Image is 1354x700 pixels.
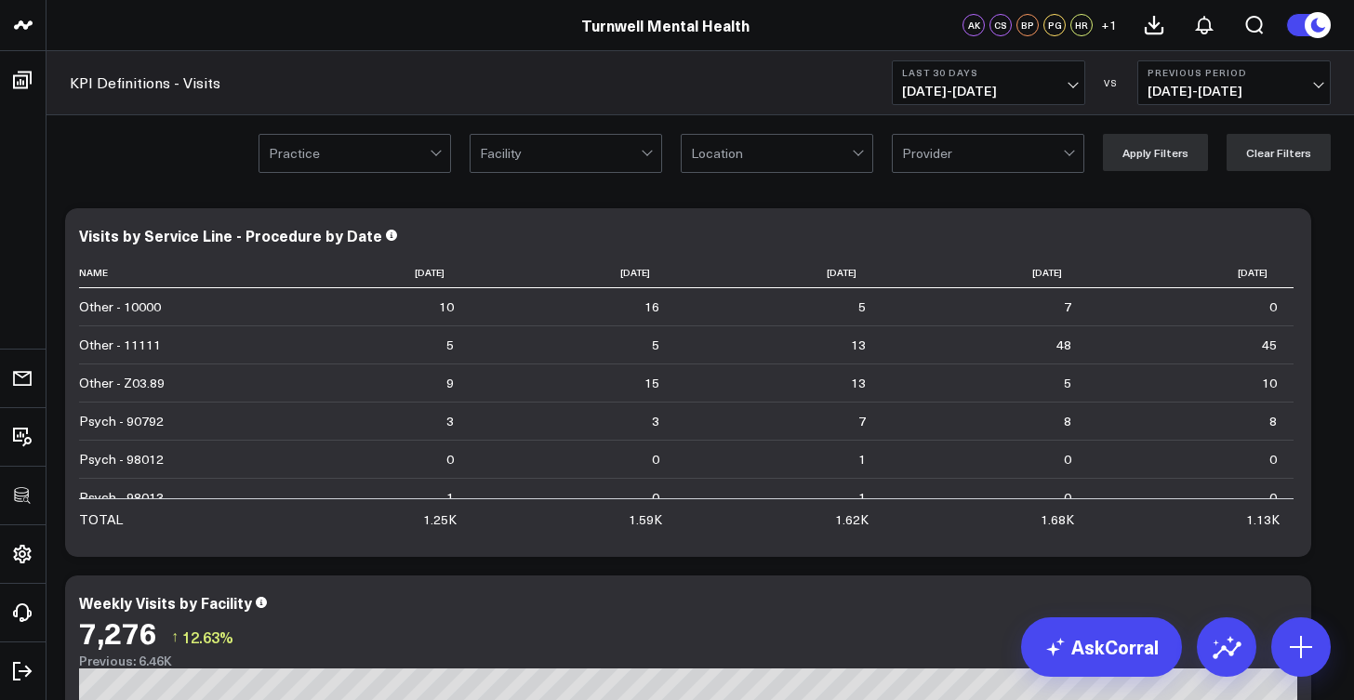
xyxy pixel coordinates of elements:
[858,412,866,430] div: 7
[1262,336,1277,354] div: 45
[902,67,1075,78] b: Last 30 Days
[1097,14,1120,36] button: +1
[652,450,659,469] div: 0
[851,374,866,392] div: 13
[182,627,233,647] span: 12.63%
[1064,450,1071,469] div: 0
[858,297,866,316] div: 5
[1064,488,1071,507] div: 0
[446,412,454,430] div: 3
[835,510,869,529] div: 1.62K
[1041,510,1074,529] div: 1.68K
[1227,134,1331,171] button: Clear Filters
[79,440,265,478] td: Psych - 98012
[652,488,659,507] div: 0
[1064,297,1071,316] div: 7
[70,73,220,93] a: KPI Definitions - Visits
[1246,510,1280,529] div: 1.13K
[1043,14,1066,36] div: PG
[79,592,252,613] div: Weekly Visits by Facility
[652,412,659,430] div: 3
[423,510,457,529] div: 1.25K
[1064,374,1071,392] div: 5
[629,510,662,529] div: 1.59K
[989,14,1012,36] div: CS
[79,478,265,516] td: Psych - 98013
[644,297,659,316] div: 16
[858,488,866,507] div: 1
[471,258,676,288] th: [DATE]
[962,14,985,36] div: AK
[79,363,265,402] td: Other - Z03.89
[1148,67,1321,78] b: Previous Period
[171,625,179,649] span: ↑
[1070,14,1093,36] div: HR
[1148,84,1321,99] span: [DATE] - [DATE]
[79,258,265,288] th: Name
[446,336,454,354] div: 5
[79,225,382,245] div: Visits by Service Line - Procedure by Date
[902,84,1075,99] span: [DATE] - [DATE]
[439,297,454,316] div: 10
[79,654,1297,668] div: Previous: 6.46K
[1064,412,1071,430] div: 8
[883,258,1088,288] th: [DATE]
[858,450,866,469] div: 1
[446,450,454,469] div: 0
[1103,134,1208,171] button: Apply Filters
[79,325,265,363] td: Other - 11111
[79,402,265,440] td: Psych - 90792
[446,488,454,507] div: 1
[79,510,123,529] div: TOTAL
[265,258,471,288] th: [DATE]
[1056,336,1071,354] div: 48
[1269,488,1277,507] div: 0
[644,374,659,392] div: 15
[79,615,157,649] div: 7,276
[892,60,1085,105] button: Last 30 Days[DATE]-[DATE]
[1021,617,1182,677] a: AskCorral
[676,258,882,288] th: [DATE]
[1269,450,1277,469] div: 0
[1269,297,1277,316] div: 0
[581,15,750,35] a: Turnwell Mental Health
[1095,77,1128,88] div: VS
[1269,412,1277,430] div: 8
[652,336,659,354] div: 5
[1137,60,1331,105] button: Previous Period[DATE]-[DATE]
[1262,374,1277,392] div: 10
[1088,258,1294,288] th: [DATE]
[446,374,454,392] div: 9
[1101,19,1117,32] span: + 1
[851,336,866,354] div: 13
[1016,14,1039,36] div: BP
[79,288,265,325] td: Other - 10000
